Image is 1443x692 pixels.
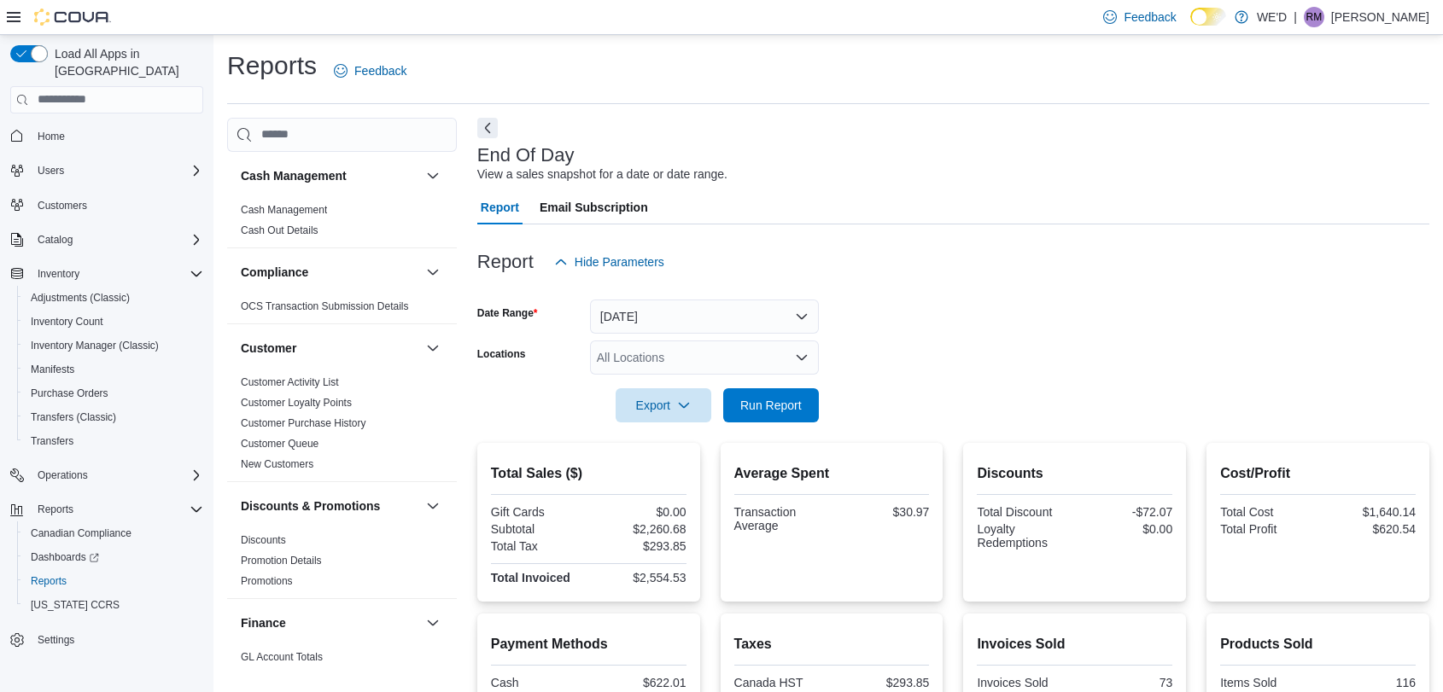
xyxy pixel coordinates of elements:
span: Transfers [24,431,203,451]
h1: Reports [227,49,317,83]
span: Canadian Compliance [24,523,203,544]
span: Inventory [31,264,203,284]
div: View a sales snapshot for a date or date range. [477,166,727,183]
h2: Invoices Sold [977,634,1172,654]
span: OCS Transaction Submission Details [241,299,409,313]
span: Cash Management [241,203,327,217]
span: Load All Apps in [GEOGRAPHIC_DATA] [48,45,203,79]
div: Cash Management [227,200,457,247]
h3: Customer [241,340,296,357]
button: Customer [423,338,443,358]
div: $0.00 [1078,522,1172,536]
span: Customer Purchase History [241,416,366,430]
button: Inventory Count [17,310,210,334]
a: Inventory Manager (Classic) [24,335,166,356]
div: Loyalty Redemptions [977,522,1071,550]
h2: Average Spent [734,463,930,484]
div: Items Sold [1220,676,1314,689]
a: Home [31,126,72,147]
span: New Customers [241,457,313,471]
span: Reports [31,574,67,588]
span: Purchase Orders [31,387,108,400]
a: Cash Out Details [241,224,318,236]
button: Finance [241,614,419,631]
a: OCS Transaction Submission Details [241,300,409,312]
div: $293.85 [592,539,686,553]
strong: Total Invoiced [491,571,570,584]
a: Transfers [24,431,80,451]
span: Users [38,164,64,177]
button: Reports [3,497,210,521]
button: Users [3,159,210,183]
button: Export [616,388,711,422]
span: Operations [31,465,203,486]
span: Home [38,130,65,143]
button: Customer [241,340,419,357]
span: Manifests [31,363,74,376]
button: Canadian Compliance [17,521,210,545]
a: Feedback [327,54,413,88]
a: Transfers (Classic) [24,407,123,427]
span: Promotions [241,574,293,588]
button: Catalog [3,228,210,252]
span: Customer Activity List [241,375,339,389]
div: -$72.07 [1078,505,1172,519]
span: Manifests [24,359,203,380]
div: Invoices Sold [977,676,1071,689]
div: $1,640.14 [1322,505,1416,519]
a: Customer Activity List [241,376,339,388]
a: Dashboards [24,547,106,567]
span: Transfers (Classic) [24,407,203,427]
span: Catalog [38,233,73,247]
button: Settings [3,627,210,652]
span: Inventory Count [31,315,103,329]
a: Customer Loyalty Points [241,397,352,409]
a: Customer Purchase History [241,417,366,429]
a: [US_STATE] CCRS [24,595,126,615]
a: New Customers [241,458,313,470]
span: Inventory Manager (Classic) [31,339,159,352]
span: Export [626,388,701,422]
span: Adjustments (Classic) [24,288,203,308]
a: Settings [31,630,81,650]
h3: End Of Day [477,145,575,166]
button: Users [31,160,71,181]
h2: Cost/Profit [1220,463,1416,484]
h2: Discounts [977,463,1172,484]
a: Inventory Count [24,311,110,332]
button: Purchase Orders [17,381,210,405]
h3: Cash Management [241,167,347,184]
button: Catalog [31,230,79,250]
button: Next [477,118,498,138]
a: Purchase Orders [24,383,115,404]
div: Gift Cards [491,505,585,519]
span: Catalog [31,230,203,250]
button: Compliance [241,264,419,281]
img: Cova [34,9,111,26]
button: Run Report [723,388,819,422]
a: Customer Queue [241,438,318,450]
a: Customers [31,195,94,216]
div: Total Profit [1220,522,1314,536]
span: GL Transactions [241,671,315,684]
div: $2,554.53 [592,571,686,584]
span: Transfers [31,434,73,448]
h2: Taxes [734,634,930,654]
button: Inventory Manager (Classic) [17,334,210,358]
a: Cash Management [241,204,327,216]
button: Inventory [3,262,210,286]
button: Compliance [423,262,443,282]
button: Inventory [31,264,86,284]
a: Manifests [24,359,81,380]
button: Operations [3,463,210,487]
div: Total Cost [1220,505,1314,519]
span: Users [31,160,203,181]
div: $2,260.68 [592,522,686,536]
span: Run Report [740,397,802,414]
span: Reports [24,571,203,591]
div: Compliance [227,296,457,323]
button: Discounts & Promotions [423,496,443,516]
h3: Compliance [241,264,308,281]
span: Reports [38,503,73,516]
a: Discounts [241,534,286,546]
